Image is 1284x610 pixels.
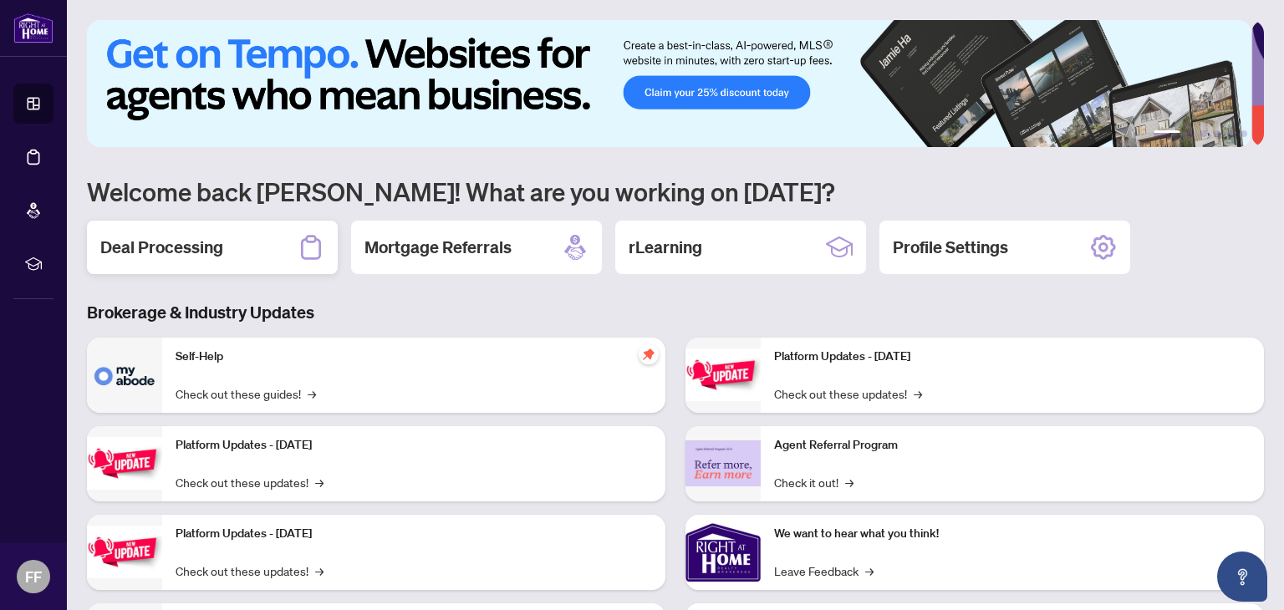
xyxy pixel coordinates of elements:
button: 6 [1241,130,1247,137]
span: → [865,562,874,580]
p: We want to hear what you think! [774,525,1251,543]
a: Check out these updates!→ [774,384,922,403]
span: → [308,384,316,403]
h2: rLearning [629,236,702,259]
a: Check it out!→ [774,473,853,491]
span: → [845,473,853,491]
h2: Profile Settings [893,236,1008,259]
a: Check out these guides!→ [176,384,316,403]
button: Open asap [1217,552,1267,602]
img: Platform Updates - July 21, 2025 [87,526,162,578]
a: Leave Feedback→ [774,562,874,580]
a: Check out these updates!→ [176,562,324,580]
img: We want to hear what you think! [685,515,761,590]
p: Agent Referral Program [774,436,1251,455]
img: logo [13,13,53,43]
h1: Welcome back [PERSON_NAME]! What are you working on [DATE]? [87,175,1264,207]
span: FF [25,565,42,588]
h3: Brokerage & Industry Updates [87,301,1264,324]
img: Platform Updates - September 16, 2025 [87,437,162,490]
h2: Mortgage Referrals [364,236,512,259]
img: Self-Help [87,338,162,413]
span: → [315,473,324,491]
img: Platform Updates - June 23, 2025 [685,348,761,401]
p: Platform Updates - [DATE] [176,436,652,455]
p: Platform Updates - [DATE] [774,348,1251,366]
button: 5 [1227,130,1234,137]
img: Slide 0 [87,20,1251,147]
span: pushpin [639,344,659,364]
a: Check out these updates!→ [176,473,324,491]
p: Self-Help [176,348,652,366]
span: → [914,384,922,403]
button: 1 [1154,130,1180,137]
h2: Deal Processing [100,236,223,259]
img: Agent Referral Program [685,440,761,486]
p: Platform Updates - [DATE] [176,525,652,543]
span: → [315,562,324,580]
button: 4 [1214,130,1220,137]
button: 2 [1187,130,1194,137]
button: 3 [1200,130,1207,137]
